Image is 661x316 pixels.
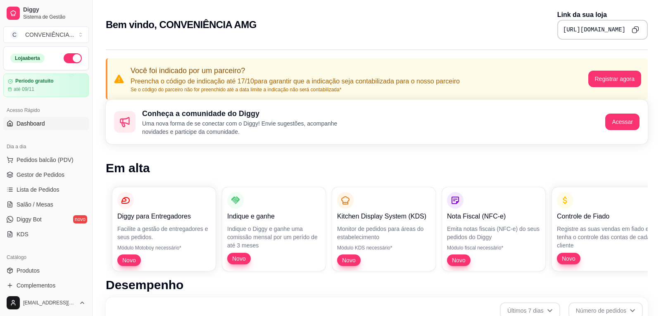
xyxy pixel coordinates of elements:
[17,215,42,223] span: Diggy Bot
[131,65,460,76] p: Você foi indicado por um parceiro?
[3,251,89,264] div: Catálogo
[3,168,89,181] a: Gestor de Pedidos
[447,245,540,251] p: Módulo fiscal necessário*
[17,156,74,164] span: Pedidos balcão (PDV)
[17,119,45,128] span: Dashboard
[14,86,34,93] article: até 09/11
[442,187,545,271] button: Nota Fiscal (NFC-e)Emita notas fiscais (NFC-e) do seus pedidos do DiggyMódulo fiscal necessário*Novo
[3,153,89,166] button: Pedidos balcão (PDV)
[117,225,211,241] p: Facilite a gestão de entregadores e seus pedidos.
[557,211,650,221] p: Controle de Fiado
[227,225,321,249] p: Indique o Diggy e ganhe uma comissão mensal por um perído de até 3 meses
[222,187,326,271] button: Indique e ganheIndique o Diggy e ganhe uma comissão mensal por um perído de até 3 mesesNovo
[447,225,540,241] p: Emita notas fiscais (NFC-e) do seus pedidos do Diggy
[552,187,655,271] button: Controle de FiadoRegistre as suas vendas em fiado e tenha o controle das contas de cada clienteNovo
[142,108,354,119] h2: Conheça a comunidade do Diggy
[23,299,76,306] span: [EMAIL_ADDRESS][DOMAIN_NAME]
[17,281,55,290] span: Complementos
[131,76,460,86] p: Preencha o código de indicação até 17/10 para garantir que a indicação seja contabilizada para o ...
[337,211,430,221] p: Kitchen Display System (KDS)
[3,293,89,313] button: [EMAIL_ADDRESS][DOMAIN_NAME]
[3,198,89,211] a: Salão / Mesas
[131,86,460,93] p: Se o código do parceiro não for preenchido até a data limite a indicação não será contabilizada*
[447,211,540,221] p: Nota Fiscal (NFC-e)
[23,14,86,20] span: Sistema de Gestão
[3,74,89,97] a: Período gratuitoaté 09/11
[117,211,211,221] p: Diggy para Entregadores
[106,278,648,292] h1: Desempenho
[449,256,469,264] span: Novo
[3,264,89,277] a: Produtos
[3,183,89,196] a: Lista de Pedidos
[10,54,45,63] div: Loja aberta
[106,161,648,176] h1: Em alta
[15,78,54,84] article: Período gratuito
[17,230,29,238] span: KDS
[337,245,430,251] p: Módulo KDS necessário*
[142,119,354,136] p: Uma nova forma de se conectar com o Diggy! Envie sugestões, acompanhe novidades e participe da co...
[17,200,53,209] span: Salão / Mesas
[64,53,82,63] button: Alterar Status
[605,114,640,130] button: Acessar
[3,279,89,292] a: Complementos
[559,254,579,263] span: Novo
[3,3,89,23] a: DiggySistema de Gestão
[337,225,430,241] p: Monitor de pedidos para áreas do estabelecimento
[229,254,249,263] span: Novo
[332,187,435,271] button: Kitchen Display System (KDS)Monitor de pedidos para áreas do estabelecimentoMódulo KDS necessário...
[557,225,650,249] p: Registre as suas vendas em fiado e tenha o controle das contas de cada cliente
[563,26,625,34] pre: [URL][DOMAIN_NAME]
[17,185,59,194] span: Lista de Pedidos
[3,228,89,241] a: KDS
[339,256,359,264] span: Novo
[10,31,19,39] span: C
[588,71,642,87] button: Registrar agora
[3,213,89,226] a: Diggy Botnovo
[227,211,321,221] p: Indique e ganhe
[17,171,64,179] span: Gestor de Pedidos
[112,187,216,271] button: Diggy para EntregadoresFacilite a gestão de entregadores e seus pedidos.Módulo Motoboy necessário...
[25,31,74,39] div: CONVENIÊNCIA ...
[17,266,40,275] span: Produtos
[23,6,86,14] span: Diggy
[117,245,211,251] p: Módulo Motoboy necessário*
[629,23,642,36] button: Copy to clipboard
[557,10,648,20] p: Link da sua loja
[3,104,89,117] div: Acesso Rápido
[3,26,89,43] button: Select a team
[3,117,89,130] a: Dashboard
[106,18,257,31] h2: Bem vindo, CONVENIÊNCIA AMG
[119,256,139,264] span: Novo
[3,140,89,153] div: Dia a dia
